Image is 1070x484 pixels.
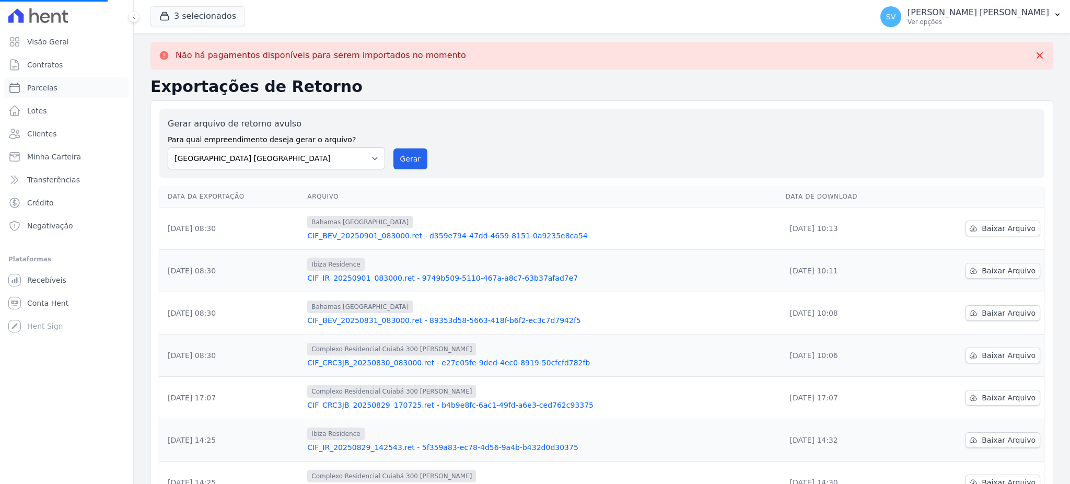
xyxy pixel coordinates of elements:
a: CIF_CRC3JB_20250830_083000.ret - e27e05fe-9ded-4ec0-8919-50cfcfd782fb [307,358,777,368]
a: Visão Geral [4,31,129,52]
label: Gerar arquivo de retorno avulso [168,118,385,130]
span: Baixar Arquivo [982,350,1036,361]
td: [DATE] 17:07 [159,377,303,419]
a: Parcelas [4,77,129,98]
span: Crédito [27,198,54,208]
span: Baixar Arquivo [982,308,1036,318]
span: Parcelas [27,83,57,93]
a: Recebíveis [4,270,129,291]
a: CIF_BEV_20250831_083000.ret - 89353d58-5663-418f-b6f2-ec3c7d7942f5 [307,315,777,326]
span: Transferências [27,175,80,185]
span: Bahamas [GEOGRAPHIC_DATA] [307,301,413,313]
button: 3 selecionados [150,6,245,26]
td: [DATE] 08:30 [159,250,303,292]
span: Bahamas [GEOGRAPHIC_DATA] [307,216,413,228]
a: Contratos [4,54,129,75]
a: Crédito [4,192,129,213]
td: [DATE] 14:32 [782,419,911,462]
a: Negativação [4,215,129,236]
a: CIF_CRC3JB_20250829_170725.ret - b4b9e8fc-6ac1-49fd-a6e3-ced762c93375 [307,400,777,410]
span: Ibiza Residence [307,428,364,440]
span: Baixar Arquivo [982,393,1036,403]
span: Lotes [27,106,47,116]
span: Contratos [27,60,63,70]
a: Minha Carteira [4,146,129,167]
span: Visão Geral [27,37,69,47]
h2: Exportações de Retorno [150,77,1053,96]
a: Baixar Arquivo [966,348,1040,363]
a: Baixar Arquivo [966,432,1040,448]
td: [DATE] 10:06 [782,335,911,377]
a: Baixar Arquivo [966,221,1040,236]
p: Ver opções [908,18,1049,26]
span: Negativação [27,221,73,231]
a: Lotes [4,100,129,121]
span: Complexo Residencial Cuiabá 300 [PERSON_NAME] [307,385,476,398]
td: [DATE] 10:13 [782,208,911,250]
a: Baixar Arquivo [966,390,1040,406]
a: CIF_IR_20250901_083000.ret - 9749b509-5110-467a-a8c7-63b37afad7e7 [307,273,777,283]
td: [DATE] 08:30 [159,292,303,335]
a: Clientes [4,123,129,144]
span: Recebíveis [27,275,66,285]
th: Data da Exportação [159,186,303,208]
span: Conta Hent [27,298,68,308]
td: [DATE] 08:30 [159,208,303,250]
div: Plataformas [8,253,125,266]
th: Arquivo [303,186,781,208]
a: Conta Hent [4,293,129,314]
a: CIF_BEV_20250901_083000.ret - d359e794-47dd-4659-8151-0a9235e8ca54 [307,231,777,241]
span: Complexo Residencial Cuiabá 300 [PERSON_NAME] [307,343,476,355]
span: Complexo Residencial Cuiabá 300 [PERSON_NAME] [307,470,476,482]
td: [DATE] 10:08 [782,292,911,335]
a: CIF_IR_20250829_142543.ret - 5f359a83-ec78-4d56-9a4b-b432d0d30375 [307,442,777,453]
a: Transferências [4,169,129,190]
td: [DATE] 10:11 [782,250,911,292]
span: SV [886,13,895,20]
td: [DATE] 08:30 [159,335,303,377]
th: Data de Download [782,186,911,208]
span: Ibiza Residence [307,258,364,271]
button: SV [PERSON_NAME] [PERSON_NAME] Ver opções [872,2,1070,31]
p: [PERSON_NAME] [PERSON_NAME] [908,7,1049,18]
a: Baixar Arquivo [966,305,1040,321]
span: Baixar Arquivo [982,435,1036,445]
span: Baixar Arquivo [982,223,1036,234]
a: Baixar Arquivo [966,263,1040,279]
td: [DATE] 14:25 [159,419,303,462]
span: Minha Carteira [27,152,81,162]
span: Baixar Arquivo [982,266,1036,276]
label: Para qual empreendimento deseja gerar o arquivo? [168,130,385,145]
td: [DATE] 17:07 [782,377,911,419]
p: Não há pagamentos disponíveis para serem importados no momento [176,50,466,61]
button: Gerar [393,148,428,169]
span: Clientes [27,129,56,139]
